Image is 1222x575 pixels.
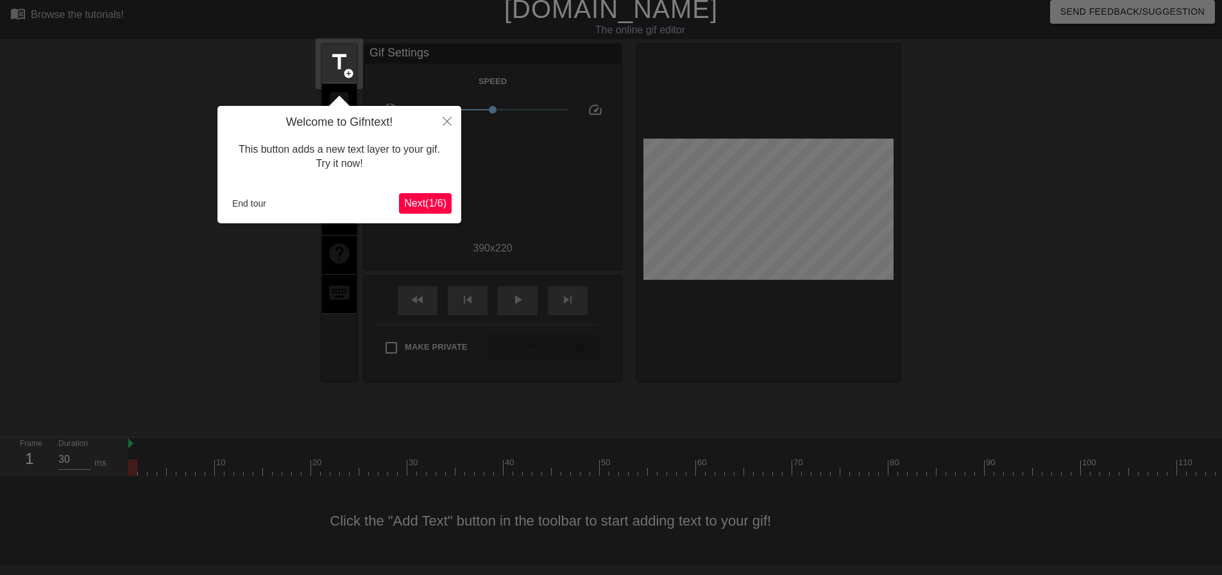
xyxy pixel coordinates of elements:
span: Next ( 1 / 6 ) [404,198,446,209]
h4: Welcome to Gifntext! [227,116,452,130]
button: End tour [227,194,271,213]
div: This button adds a new text layer to your gif. Try it now! [227,130,452,184]
button: Next [399,193,452,214]
button: Close [433,106,461,135]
